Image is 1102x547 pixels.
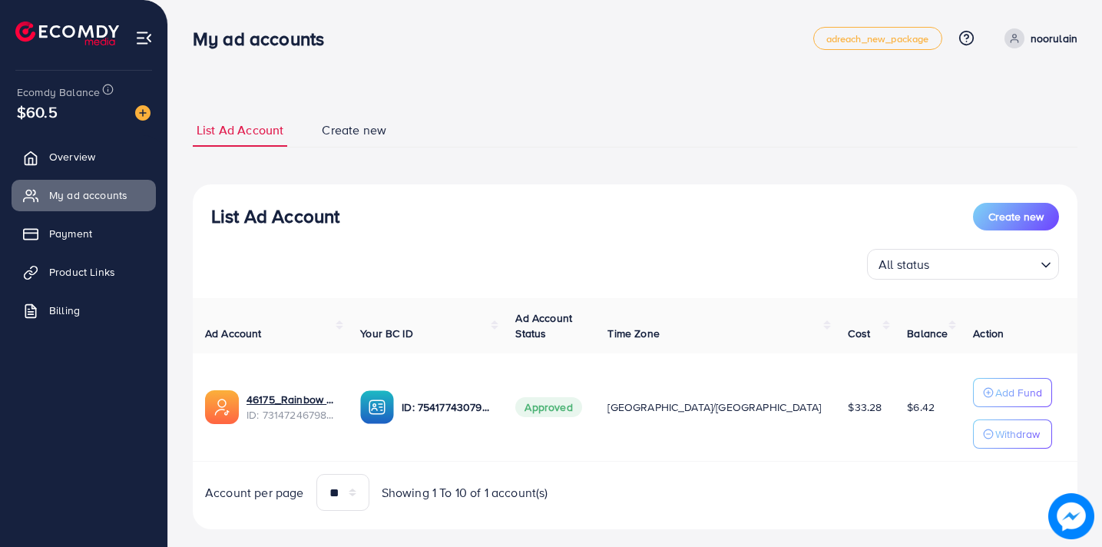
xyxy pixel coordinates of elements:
[973,378,1052,407] button: Add Fund
[907,399,935,415] span: $6.42
[12,257,156,287] a: Product Links
[973,326,1004,341] span: Action
[826,34,929,44] span: adreach_new_package
[607,326,659,341] span: Time Zone
[322,121,386,139] span: Create new
[973,419,1052,449] button: Withdraw
[247,407,336,423] span: ID: 7314724679808335874
[49,149,95,164] span: Overview
[197,121,283,139] span: List Ad Account
[515,310,572,341] span: Ad Account Status
[382,484,548,502] span: Showing 1 To 10 of 1 account(s)
[135,29,153,47] img: menu
[607,399,821,415] span: [GEOGRAPHIC_DATA]/[GEOGRAPHIC_DATA]
[935,250,1034,276] input: Search for option
[973,203,1059,230] button: Create new
[17,85,100,100] span: Ecomdy Balance
[998,28,1077,48] a: noorulain
[12,141,156,172] a: Overview
[1048,493,1094,539] img: image
[247,392,336,423] div: <span class='underline'>46175_Rainbow Mart_1703092077019</span></br>7314724679808335874
[193,28,336,50] h3: My ad accounts
[402,398,491,416] p: ID: 7541774307903438866
[12,295,156,326] a: Billing
[907,326,948,341] span: Balance
[205,326,262,341] span: Ad Account
[12,180,156,211] a: My ad accounts
[49,303,80,318] span: Billing
[360,390,394,424] img: ic-ba-acc.ded83a64.svg
[211,205,339,227] h3: List Ad Account
[247,392,336,407] a: 46175_Rainbow Mart_1703092077019
[995,425,1040,443] p: Withdraw
[1031,29,1077,48] p: noorulain
[17,101,58,123] span: $60.5
[848,399,882,415] span: $33.28
[875,254,933,276] span: All status
[49,264,115,280] span: Product Links
[995,383,1042,402] p: Add Fund
[867,249,1059,280] div: Search for option
[813,27,942,50] a: adreach_new_package
[12,218,156,249] a: Payment
[205,390,239,424] img: ic-ads-acc.e4c84228.svg
[135,105,151,121] img: image
[205,484,304,502] span: Account per page
[515,397,581,417] span: Approved
[49,226,92,241] span: Payment
[49,187,127,203] span: My ad accounts
[360,326,413,341] span: Your BC ID
[15,22,119,45] img: logo
[988,209,1044,224] span: Create new
[848,326,870,341] span: Cost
